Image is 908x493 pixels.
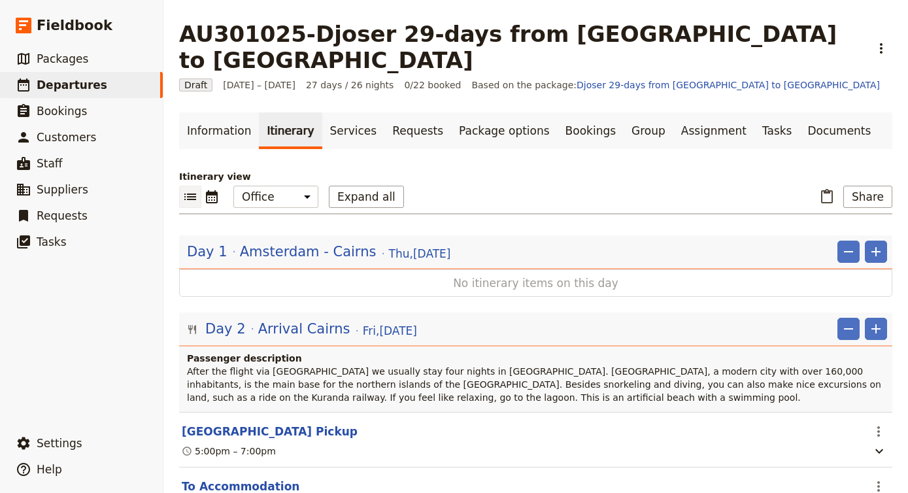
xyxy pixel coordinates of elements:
[577,80,880,90] a: Djoser 29-days from [GEOGRAPHIC_DATA] to [GEOGRAPHIC_DATA]
[222,275,850,291] span: No itinerary items on this day
[187,242,450,262] button: Edit day information
[240,242,377,262] span: Amsterdam - Cairns
[865,318,887,340] button: Add
[37,16,112,35] span: Fieldbook
[37,52,88,65] span: Packages
[384,112,451,149] a: Requests
[389,246,451,262] span: Thu , [DATE]
[179,78,212,92] span: Draft
[182,445,276,458] div: 5:00pm – 7:00pm
[187,366,884,403] span: After the flight via [GEOGRAPHIC_DATA] we usually stay four nights in [GEOGRAPHIC_DATA]. [GEOGRAP...
[37,209,88,222] span: Requests
[187,352,887,365] h4: Passenger description
[799,112,879,149] a: Documents
[624,112,673,149] a: Group
[201,186,223,208] button: Calendar view
[37,437,82,450] span: Settings
[816,186,838,208] button: Paste itinerary item
[187,242,227,262] span: Day 1
[179,21,862,73] h1: AU301025-Djoser 29-days from [GEOGRAPHIC_DATA] to [GEOGRAPHIC_DATA]
[673,112,754,149] a: Assignment
[258,319,350,339] span: Arrival Cairns
[837,318,860,340] button: Remove
[306,78,394,92] span: 27 days / 26 nights
[179,112,259,149] a: Information
[187,319,417,339] button: Edit day information
[867,420,890,443] button: Actions
[870,37,892,59] button: Actions
[837,241,860,263] button: Remove
[471,78,880,92] span: Based on the package:
[179,170,892,183] p: Itinerary view
[363,323,417,339] span: Fri , [DATE]
[182,424,358,439] button: Edit this itinerary item
[843,186,892,208] button: Share
[37,78,107,92] span: Departures
[37,105,87,118] span: Bookings
[329,186,404,208] button: Expand all
[322,112,385,149] a: Services
[558,112,624,149] a: Bookings
[37,463,62,476] span: Help
[37,183,88,196] span: Suppliers
[205,319,246,339] span: Day 2
[451,112,557,149] a: Package options
[37,235,67,248] span: Tasks
[754,112,800,149] a: Tasks
[223,78,295,92] span: [DATE] – [DATE]
[865,241,887,263] button: Add
[37,131,96,144] span: Customers
[179,186,201,208] button: List view
[259,112,322,149] a: Itinerary
[404,78,461,92] span: 0/22 booked
[37,157,63,170] span: Staff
